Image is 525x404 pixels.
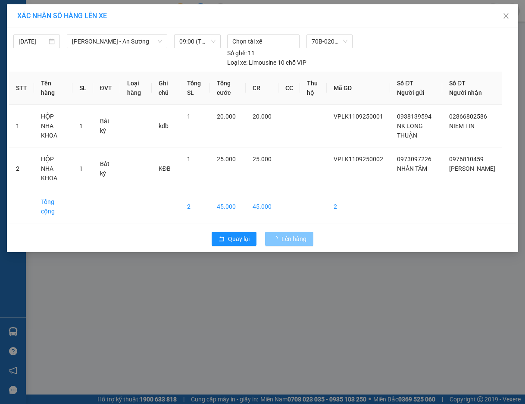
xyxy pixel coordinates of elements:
[227,48,255,58] div: 11
[180,72,210,105] th: Tổng SL
[253,113,272,120] span: 20.000
[278,72,300,105] th: CC
[312,35,347,48] span: 70B-020.87
[79,122,83,129] span: 1
[34,105,72,147] td: HỘP NHA KHOA
[210,72,246,105] th: Tổng cước
[72,72,93,105] th: SL
[227,48,247,58] span: Số ghế:
[120,72,152,105] th: Loại hàng
[187,156,191,163] span: 1
[219,236,225,243] span: rollback
[159,122,169,129] span: kdb
[228,234,250,244] span: Quay lại
[246,72,278,105] th: CR
[180,190,210,223] td: 2
[9,147,34,190] td: 2
[503,13,509,19] span: close
[157,39,162,44] span: down
[34,72,72,105] th: Tên hàng
[327,190,390,223] td: 2
[93,72,120,105] th: ĐVT
[327,72,390,105] th: Mã GD
[72,35,162,48] span: Châu Thành - An Sương
[152,72,180,105] th: Ghi chú
[187,113,191,120] span: 1
[212,232,256,246] button: rollbackQuay lại
[449,113,487,120] span: 02866802586
[449,156,484,163] span: 0976810459
[93,105,120,147] td: Bất kỳ
[9,105,34,147] td: 1
[334,113,383,120] span: VPLK1109250001
[397,156,431,163] span: 0973097226
[9,72,34,105] th: STT
[79,165,83,172] span: 1
[227,58,306,67] div: Limousine 10 chỗ VIP
[159,165,171,172] span: KĐB
[34,190,72,223] td: Tổng cộng
[334,156,383,163] span: VPLK1109250002
[397,89,425,96] span: Người gửi
[265,232,313,246] button: Lên hàng
[494,4,518,28] button: Close
[272,236,281,242] span: loading
[397,113,431,120] span: 0938139594
[397,165,427,172] span: NHÂN TÂM
[34,147,72,190] td: HỘP NHA KHOA
[449,165,495,172] span: [PERSON_NAME]
[449,80,466,87] span: Số ĐT
[217,156,236,163] span: 25.000
[217,113,236,120] span: 20.000
[253,156,272,163] span: 25.000
[300,72,327,105] th: Thu hộ
[397,80,413,87] span: Số ĐT
[17,12,107,20] span: XÁC NHẬN SỐ HÀNG LÊN XE
[210,190,246,223] td: 45.000
[449,89,482,96] span: Người nhận
[246,190,278,223] td: 45.000
[281,234,306,244] span: Lên hàng
[227,58,247,67] span: Loại xe:
[397,122,423,139] span: NK LONG THUẬN
[19,37,47,46] input: 11/09/2025
[179,35,216,48] span: 09:00 (TC) - 70B-020.87
[449,122,475,129] span: NIEM TIN
[93,147,120,190] td: Bất kỳ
